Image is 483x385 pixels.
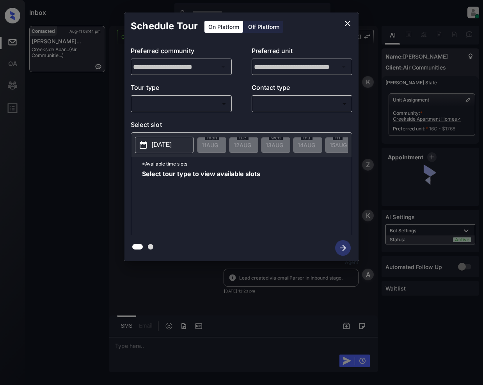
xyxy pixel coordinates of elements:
h2: Schedule Tour [124,12,204,40]
p: Select slot [131,120,352,132]
button: [DATE] [135,137,194,153]
p: Contact type [252,83,353,95]
p: Tour type [131,83,232,95]
p: Preferred unit [252,46,353,59]
span: Select tour type to view available slots [142,171,260,233]
button: close [340,16,355,31]
p: *Available time slots [142,157,352,171]
p: Preferred community [131,46,232,59]
div: Off Platform [244,21,283,33]
div: On Platform [204,21,243,33]
p: [DATE] [152,140,172,150]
